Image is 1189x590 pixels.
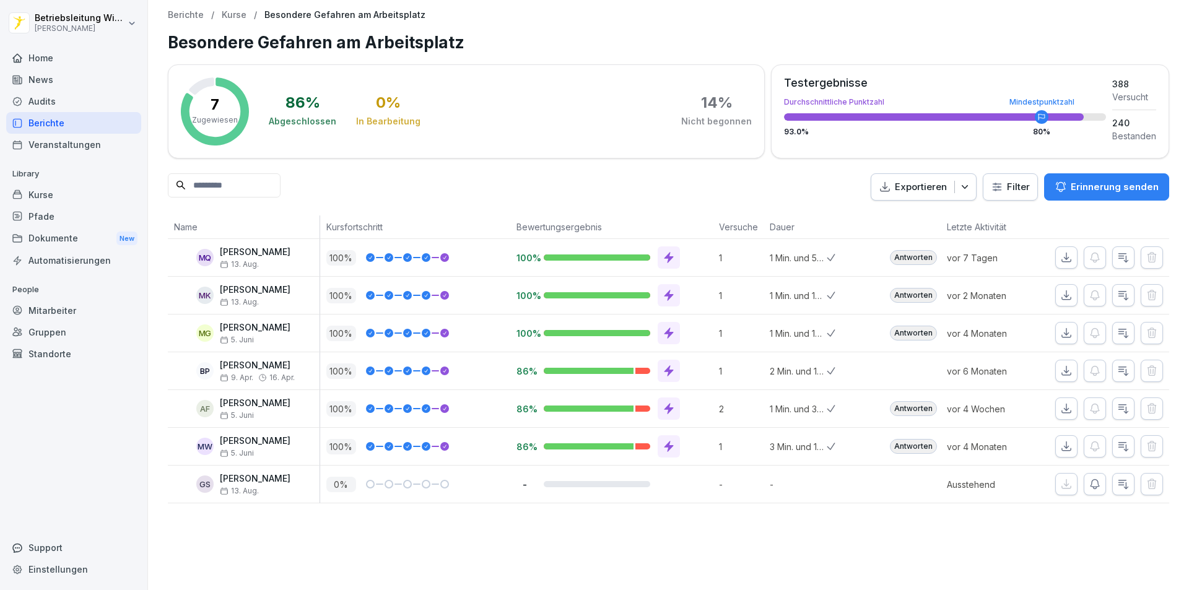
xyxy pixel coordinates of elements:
[6,227,141,250] div: Dokumente
[220,373,253,382] span: 9. Apr.
[516,365,534,377] p: 86%
[890,288,937,303] div: Antworten
[254,10,257,20] p: /
[890,401,937,416] div: Antworten
[770,402,827,415] p: 1 Min. und 39 Sek.
[35,13,125,24] p: Betriebsleitung Wismar
[220,360,295,371] p: [PERSON_NAME]
[356,115,420,128] div: In Bearbeitung
[719,289,764,302] p: 1
[264,10,425,20] p: Besondere Gefahren am Arbeitsplatz
[1071,180,1159,194] p: Erinnerung senden
[220,336,254,344] span: 5. Juni
[681,115,752,128] div: Nicht begonnen
[168,30,1169,54] h1: Besondere Gefahren am Arbeitsplatz
[6,164,141,184] p: Library
[220,247,290,258] p: [PERSON_NAME]
[947,365,1036,378] p: vor 6 Monaten
[285,95,320,110] div: 86 %
[6,249,141,271] a: Automatisierungen
[719,478,764,491] p: -
[947,327,1036,340] p: vor 4 Monaten
[784,98,1106,106] div: Durchschnittliche Punktzahl
[6,558,141,580] div: Einstellungen
[196,249,214,266] div: MQ
[719,365,764,378] p: 1
[947,478,1036,491] p: Ausstehend
[516,479,534,490] p: -
[326,220,504,233] p: Kursfortschritt
[326,326,356,341] p: 100 %
[6,90,141,112] div: Audits
[719,251,764,264] p: 1
[6,280,141,300] p: People
[116,232,137,246] div: New
[991,181,1030,193] div: Filter
[6,134,141,155] a: Veranstaltungen
[770,365,827,378] p: 2 Min. und 12 Sek.
[983,174,1037,201] button: Filter
[516,328,534,339] p: 100%
[947,220,1030,233] p: Letzte Aktivität
[1112,116,1156,129] div: 240
[947,251,1036,264] p: vor 7 Tagen
[770,289,827,302] p: 1 Min. und 10 Sek.
[6,112,141,134] a: Berichte
[895,180,947,194] p: Exportieren
[1112,129,1156,142] div: Bestanden
[770,251,827,264] p: 1 Min. und 50 Sek.
[516,441,534,453] p: 86%
[516,290,534,302] p: 100%
[6,184,141,206] a: Kurse
[947,289,1036,302] p: vor 2 Monaten
[269,115,336,128] div: Abgeschlossen
[516,220,707,233] p: Bewertungsergebnis
[220,411,254,420] span: 5. Juni
[6,300,141,321] a: Mitarbeiter
[770,220,821,233] p: Dauer
[6,321,141,343] a: Gruppen
[220,474,290,484] p: [PERSON_NAME]
[947,440,1036,453] p: vor 4 Monaten
[168,10,204,20] p: Berichte
[326,439,356,454] p: 100 %
[1044,173,1169,201] button: Erinnerung senden
[890,439,937,454] div: Antworten
[1009,98,1074,106] div: Mindestpunktzahl
[890,326,937,341] div: Antworten
[701,95,733,110] div: 14 %
[220,260,259,269] span: 13. Aug.
[871,173,977,201] button: Exportieren
[326,477,356,492] p: 0 %
[6,227,141,250] a: DokumenteNew
[196,287,214,304] div: MK
[719,402,764,415] p: 2
[211,97,219,112] p: 7
[770,327,827,340] p: 1 Min. und 18 Sek.
[326,401,356,417] p: 100 %
[1112,77,1156,90] div: 388
[6,69,141,90] a: News
[1033,128,1050,136] div: 80 %
[770,478,827,491] p: -
[220,298,259,306] span: 13. Aug.
[220,449,254,458] span: 5. Juni
[516,403,534,415] p: 86%
[6,47,141,69] div: Home
[784,128,1106,136] div: 93.0 %
[6,537,141,558] div: Support
[719,440,764,453] p: 1
[770,440,827,453] p: 3 Min. und 19 Sek.
[269,373,295,382] span: 16. Apr.
[192,115,238,126] p: Zugewiesen
[220,398,290,409] p: [PERSON_NAME]
[220,285,290,295] p: [PERSON_NAME]
[326,288,356,303] p: 100 %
